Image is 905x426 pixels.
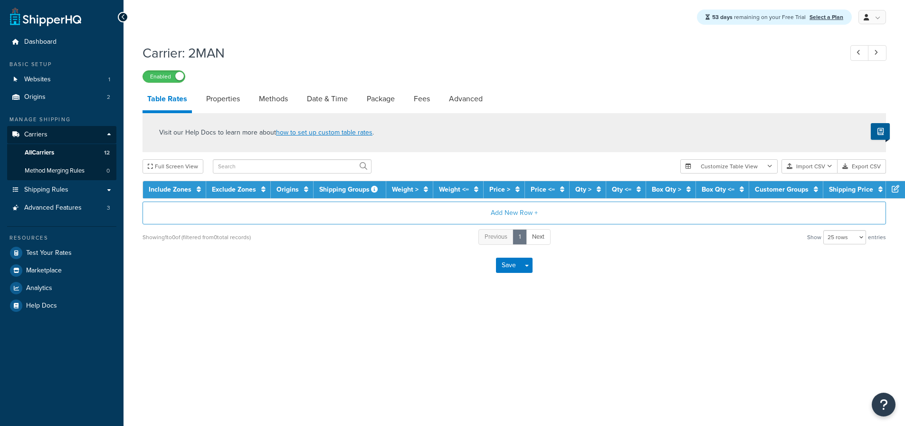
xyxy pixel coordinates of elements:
a: Previous Record [850,45,869,61]
input: Search [213,159,372,174]
label: Enabled [143,71,185,82]
span: Shipping Rules [24,186,68,194]
span: 2 [107,93,110,101]
a: Next [526,229,551,245]
button: Add New Row + [143,202,886,224]
a: Previous [478,229,514,245]
a: Method Merging Rules0 [7,162,116,180]
span: 1 [108,76,110,84]
h1: Carrier: 2MAN [143,44,833,62]
span: entries [868,231,886,244]
span: Dashboard [24,38,57,46]
a: Select a Plan [810,13,843,21]
a: Help Docs [7,297,116,314]
a: 1 [513,229,527,245]
a: Carriers [7,126,116,144]
a: Weight <= [439,184,469,194]
a: Include Zones [149,184,191,194]
span: Method Merging Rules [25,167,85,175]
button: Export CSV [838,159,886,174]
a: Box Qty > [652,184,681,194]
a: Shipping Rules [7,181,116,199]
button: Save [496,258,522,273]
span: Marketplace [26,267,62,275]
li: Origins [7,88,116,106]
span: Next [532,232,544,241]
span: Origins [24,93,46,101]
span: 0 [106,167,110,175]
button: Customize Table View [680,159,778,174]
span: Carriers [24,131,48,139]
span: 12 [104,149,110,157]
span: Analytics [26,284,52,292]
a: Next Record [868,45,886,61]
span: Test Your Rates [26,249,72,257]
a: Fees [409,87,435,110]
a: Dashboard [7,33,116,51]
p: Visit our Help Docs to learn more about . [159,127,374,138]
a: Price > [489,184,510,194]
span: Show [807,231,821,244]
li: Websites [7,71,116,88]
div: Manage Shipping [7,116,116,124]
a: Qty > [575,184,591,194]
span: All Carriers [25,149,54,157]
a: Test Your Rates [7,244,116,261]
a: Shipping Price [829,184,873,194]
a: Price <= [531,184,555,194]
button: Open Resource Center [872,393,895,416]
a: Marketplace [7,262,116,279]
li: Method Merging Rules [7,162,116,180]
button: Full Screen View [143,159,203,174]
div: Resources [7,234,116,242]
a: Origins [276,184,299,194]
button: Show Help Docs [871,123,890,140]
a: how to set up custom table rates [276,127,372,137]
a: Table Rates [143,87,192,113]
a: AllCarriers12 [7,144,116,162]
span: Advanced Features [24,204,82,212]
div: Showing 1 to 0 of (filtered from 0 total records) [143,231,251,244]
a: Qty <= [612,184,631,194]
a: Box Qty <= [702,184,734,194]
span: Websites [24,76,51,84]
span: Previous [485,232,507,241]
th: Shipping Groups [314,181,386,198]
li: Advanced Features [7,199,116,217]
button: Import CSV [781,159,838,174]
a: Advanced Features3 [7,199,116,217]
a: Weight > [392,184,419,194]
div: Basic Setup [7,60,116,68]
a: Websites1 [7,71,116,88]
a: Methods [254,87,293,110]
a: Date & Time [302,87,352,110]
a: Properties [201,87,245,110]
a: Package [362,87,400,110]
span: Help Docs [26,302,57,310]
strong: 53 days [712,13,733,21]
span: remaining on your Free Trial [712,13,807,21]
a: Origins2 [7,88,116,106]
li: Carriers [7,126,116,180]
a: Exclude Zones [212,184,256,194]
a: Advanced [444,87,487,110]
a: Analytics [7,280,116,297]
a: Customer Groups [755,184,809,194]
span: 3 [107,204,110,212]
